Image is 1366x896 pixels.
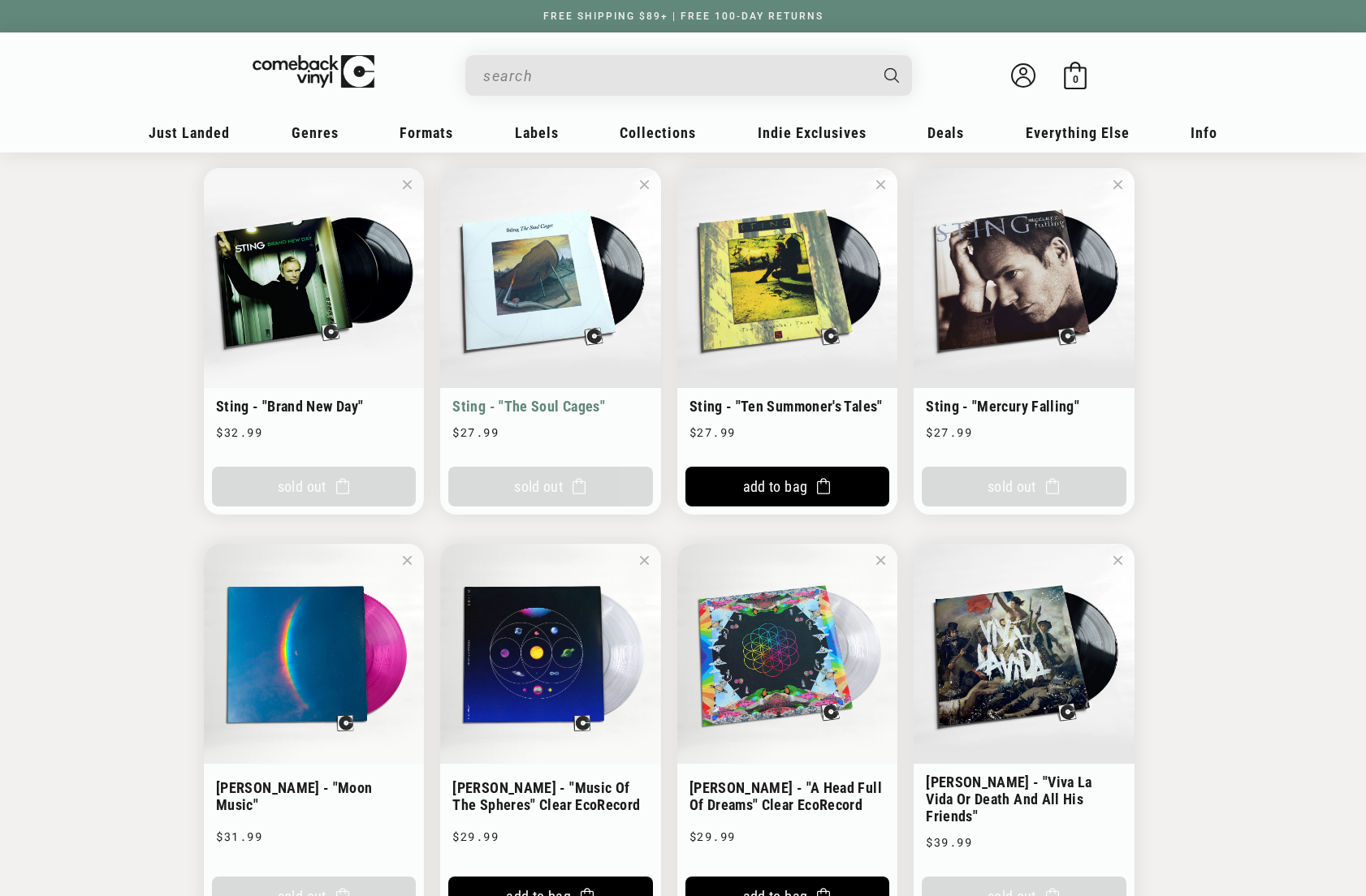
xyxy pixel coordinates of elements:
[527,11,840,22] a: FREE SHIPPING $89+ | FREE 100-DAY RETURNS
[871,550,891,571] button: Delete Coldplay - "A Head Full Of Dreams" Clear EcoRecord
[397,550,417,571] button: Delete Coldplay - "Moon Music"
[292,124,339,141] span: Genres
[634,174,655,195] button: Delete Sting - "The Soul Cages"
[871,174,891,195] button: Delete Sting - "Ten Summoner's Tales"
[620,124,696,141] span: Collections
[922,467,1126,506] button: Sold Out
[397,174,417,195] button: Delete Sting - "Brand New Day"
[483,59,868,93] input: When autocomplete results are available use up and down arrows to review and enter to select
[212,467,416,506] button: Sold Out
[871,55,914,96] button: Search
[927,124,964,141] span: Deals
[149,124,230,141] span: Just Landed
[515,124,559,141] span: Labels
[1108,550,1128,571] button: Delete Coldplay - "Viva La Vida Or Death And All His Friends"
[1108,174,1128,195] button: Delete Sting - "Mercury Falling"
[1191,124,1217,141] span: Info
[253,55,374,88] img: ComebackVinyl.com
[448,467,652,506] button: Sold Out
[465,55,912,96] div: Search
[400,124,453,141] span: Formats
[685,467,889,506] button: Add To Bag
[758,124,867,141] span: Indie Exclusives
[1026,124,1130,141] span: Everything Else
[634,550,655,571] button: Delete Coldplay - "Music Of The Spheres" Clear EcoRecord
[1073,73,1079,85] span: 0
